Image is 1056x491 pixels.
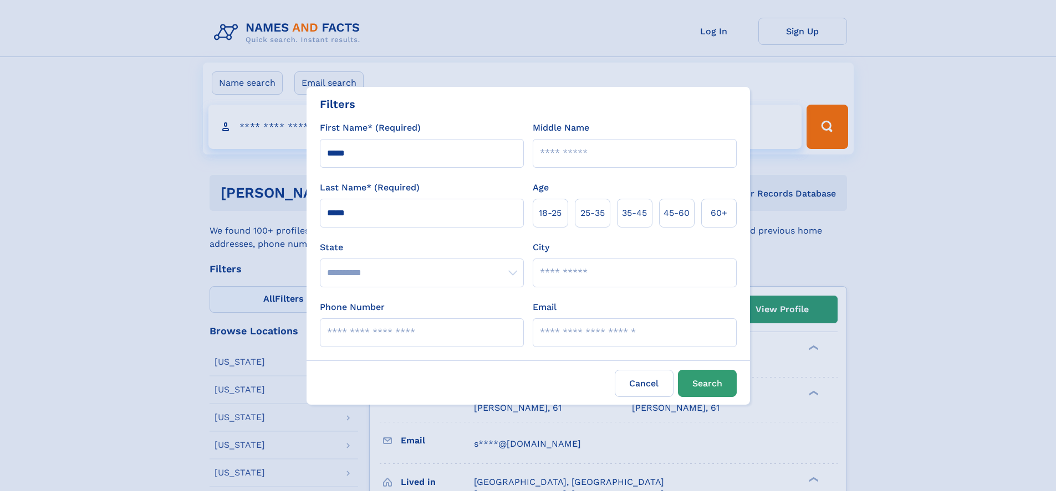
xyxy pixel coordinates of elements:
[711,206,727,220] span: 60+
[615,370,674,397] label: Cancel
[533,181,549,194] label: Age
[678,370,737,397] button: Search
[539,206,562,220] span: 18‑25
[622,206,647,220] span: 35‑45
[664,206,690,220] span: 45‑60
[320,96,355,112] div: Filters
[320,121,421,135] label: First Name* (Required)
[533,241,549,254] label: City
[533,121,589,135] label: Middle Name
[533,301,557,314] label: Email
[320,241,524,254] label: State
[320,181,420,194] label: Last Name* (Required)
[320,301,385,314] label: Phone Number
[580,206,605,220] span: 25‑35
